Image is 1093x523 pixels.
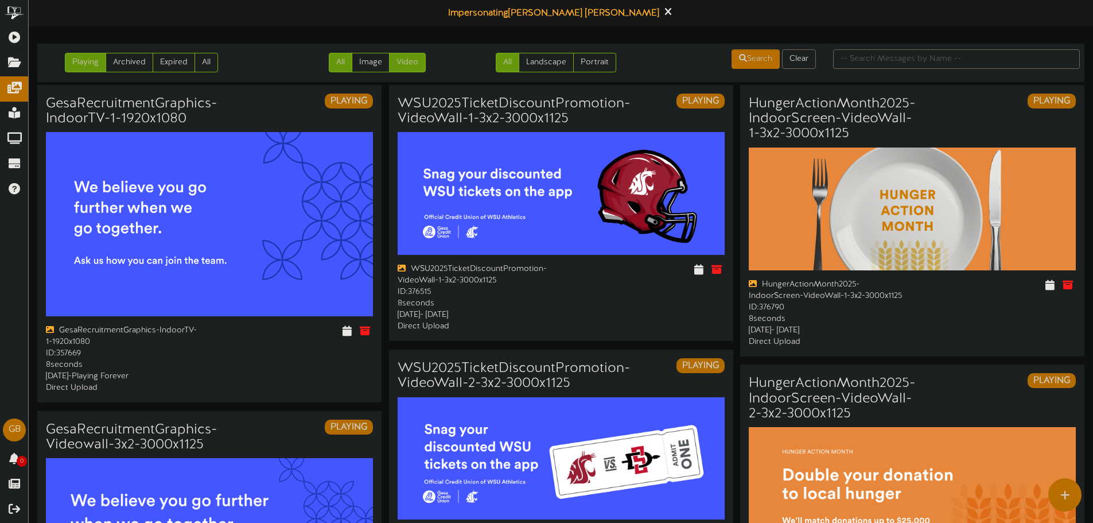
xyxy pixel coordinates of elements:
strong: PLAYING [682,96,719,106]
a: Expired [153,53,195,72]
a: Video [389,53,426,72]
h3: HungerActionMonth2025-IndoorScreen-VideoWall-1-3x2-3000x1125 [749,96,915,142]
div: ID: 376515 8 seconds [398,286,553,309]
img: 06bf7e78-cde2-4a7c-a59b-f1d54d43f0e4.png [749,148,1076,270]
a: Portrait [573,53,616,72]
a: Archived [106,53,153,72]
img: a7afd30d-92b6-4ef0-8fd2-41790f3da72d.png [46,132,373,316]
a: All [195,53,218,72]
a: Image [352,53,390,72]
div: ID: 376790 8 seconds [749,302,904,325]
button: Clear [782,49,816,69]
h3: WSU2025TicketDiscountPromotion-VideoWall-1-3x2-3000x1125 [398,96,630,127]
div: Direct Upload [749,336,904,348]
strong: PLAYING [1033,375,1070,386]
a: All [329,53,352,72]
a: Playing [65,53,106,72]
button: Search [732,49,780,69]
div: Direct Upload [46,382,201,394]
img: 4aa3be5c-1571-498f-98d0-6e91429ea0c9.png [398,397,725,520]
div: [DATE] - Playing Forever [46,371,201,382]
div: GB [3,419,26,441]
span: 0 [17,456,27,467]
div: [DATE] - [DATE] [398,309,553,321]
h3: GesaRecruitmentGraphics-Videowall-3x2-3000x1125 [46,423,217,453]
h3: WSU2025TicketDiscountPromotion-VideoWall-2-3x2-3000x1125 [398,361,630,392]
div: ID: 357669 8 seconds [46,348,201,371]
div: HungerActionMonth2025-IndoorScreen-VideoWall-1-3x2-3000x1125 [749,279,904,302]
strong: PLAYING [330,422,367,432]
img: 8be649d4-aa3e-4394-91d5-b0049ca981e5.png [398,132,725,255]
input: -- Search Messages by Name -- [833,49,1080,69]
h3: GesaRecruitmentGraphics-IndoorTV-1-1920x1080 [46,96,217,127]
div: Direct Upload [398,321,553,332]
strong: PLAYING [1033,96,1070,106]
h3: HungerActionMonth2025-IndoorScreen-VideoWall-2-3x2-3000x1125 [749,376,915,421]
a: All [496,53,519,72]
div: WSU2025TicketDiscountPromotion-VideoWall-1-3x2-3000x1125 [398,264,553,286]
strong: PLAYING [330,96,367,106]
a: Landscape [519,53,574,72]
div: GesaRecruitmentGraphics-IndoorTV-1-1920x1080 [46,325,201,348]
strong: PLAYING [682,361,719,371]
div: [DATE] - [DATE] [749,325,904,336]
